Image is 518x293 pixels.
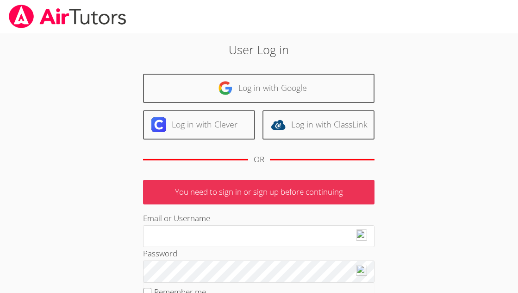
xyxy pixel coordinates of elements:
[151,117,166,132] img: clever-logo-6eab21bc6e7a338710f1a6ff85c0baf02591cd810cc4098c63d3a4b26e2feb20.svg
[143,248,177,259] label: Password
[143,180,374,204] p: You need to sign in or sign up before continuing
[262,110,374,140] a: Log in with ClassLink
[356,265,367,276] img: npw-badge-icon-locked.svg
[8,5,127,28] img: airtutors_banner-c4298cdbf04f3fff15de1276eac7730deb9818008684d7c2e4769d2f7ddbe033.png
[271,117,286,132] img: classlink-logo-d6bb404cc1216ec64c9a2012d9dc4662098be43eaf13dc465df04b49fa7ab582.svg
[218,81,233,96] img: google-logo-50288ca7cdecda66e5e0955fdab243c47b7ad437acaf1139b6f446037453330a.svg
[143,213,210,223] label: Email or Username
[119,41,399,58] h2: User Log in
[143,74,374,103] a: Log in with Google
[143,110,255,140] a: Log in with Clever
[254,153,264,166] div: OR
[356,229,367,241] img: npw-badge-icon-locked.svg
